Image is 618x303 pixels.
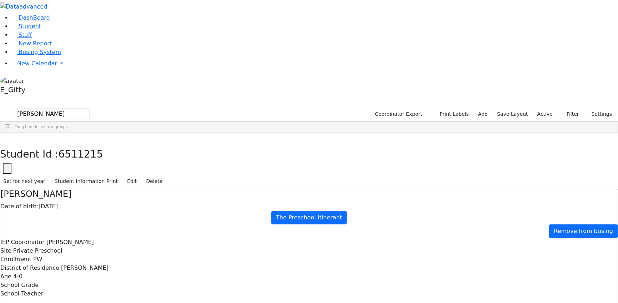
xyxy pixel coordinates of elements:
[582,109,615,120] button: Settings
[554,228,613,234] span: Remove from busing
[51,176,121,187] button: Student Information Print
[19,40,52,47] span: New Report
[557,109,582,120] button: Filter
[549,224,618,238] a: Remove from busing
[11,23,41,30] a: Student
[46,239,94,245] span: [PERSON_NAME]
[11,49,61,55] a: Busing System
[534,109,556,120] label: Active
[143,176,166,187] button: Delete
[11,14,50,21] a: DashBoard
[13,273,22,280] span: 4-0
[0,255,31,264] label: Enrollment
[0,264,59,272] label: District of Residence
[370,109,426,120] button: Coordinator Export
[19,49,61,55] span: Busing System
[0,247,11,255] label: Site
[494,109,531,120] button: Save Layout
[33,256,42,263] span: PW
[11,56,618,71] a: New Calendar
[17,60,57,67] span: New Calendar
[431,109,472,120] button: Print Labels
[13,247,62,254] span: Private Preschool
[0,238,45,247] label: IEP Coordinator
[11,40,52,47] a: New Report
[0,189,618,199] h4: [PERSON_NAME]
[124,176,140,187] button: Edit
[59,148,103,160] span: 6511215
[0,202,39,211] label: Date of birth:
[19,31,32,38] span: Staff
[61,264,109,271] span: [PERSON_NAME]
[19,23,41,30] span: Student
[16,109,90,119] input: Search
[15,124,68,129] span: Drag here to set row groups
[0,281,39,289] label: School Grade
[0,202,618,211] div: [DATE]
[475,109,491,120] a: Add
[0,289,43,298] label: School Teacher
[11,31,32,38] a: Staff
[0,272,11,281] label: Age
[19,14,50,21] span: DashBoard
[271,211,347,224] a: The Preschool Itinerant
